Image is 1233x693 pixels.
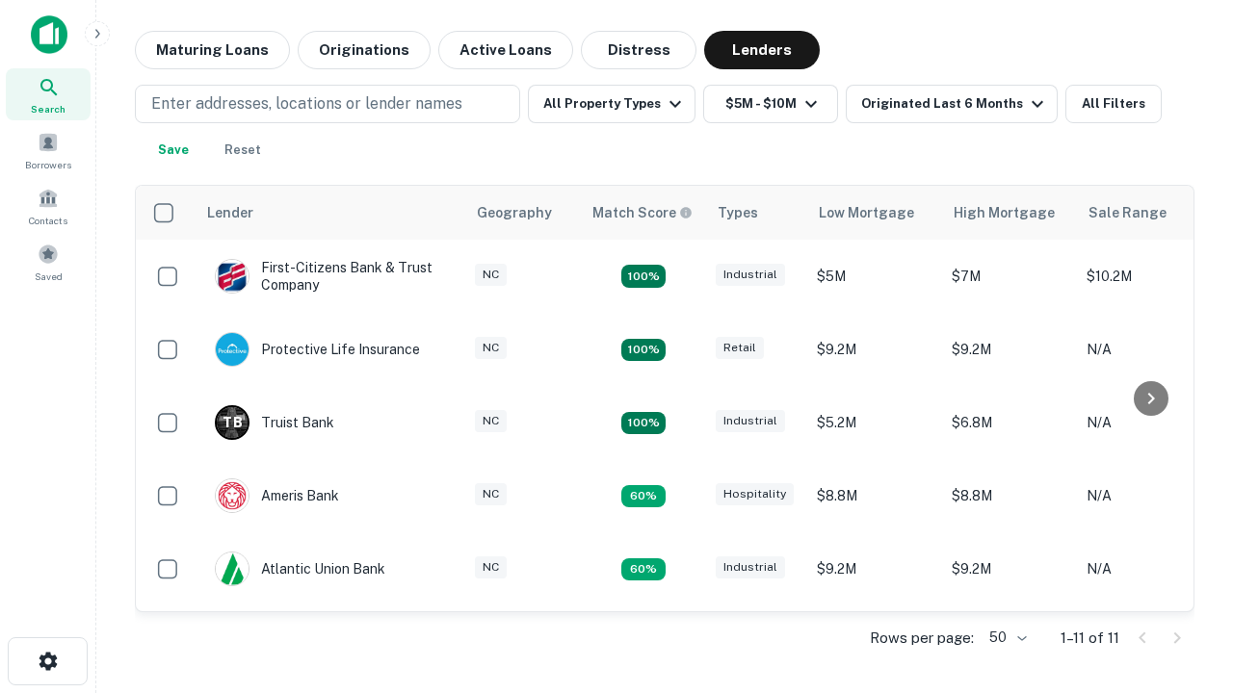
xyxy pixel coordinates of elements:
div: Protective Life Insurance [215,332,420,367]
button: Reset [212,131,274,169]
button: Lenders [704,31,820,69]
a: Borrowers [6,124,91,176]
div: Matching Properties: 3, hasApolloMatch: undefined [621,412,666,435]
div: Industrial [716,410,785,432]
td: $9.2M [807,532,942,605]
a: Search [6,68,91,120]
div: Matching Properties: 1, hasApolloMatch: undefined [621,485,666,508]
iframe: Chat Widget [1137,477,1233,570]
div: Industrial [716,556,785,578]
button: Originations [298,31,431,69]
div: NC [475,483,507,505]
div: Lender [207,201,253,224]
div: High Mortgage [954,201,1055,224]
th: Types [706,186,807,240]
div: Geography [477,201,552,224]
div: Low Mortgage [819,201,914,224]
span: Saved [35,269,63,284]
div: NC [475,556,507,578]
th: Low Mortgage [807,186,942,240]
td: $6.3M [807,605,942,679]
span: Search [31,101,66,116]
th: Lender [196,186,465,240]
div: Matching Properties: 1, hasApolloMatch: undefined [621,558,666,581]
div: Hospitality [716,483,794,505]
img: capitalize-icon.png [31,15,67,54]
button: Distress [581,31,696,69]
div: NC [475,264,507,286]
div: Retail [716,337,764,359]
div: NC [475,337,507,359]
div: Types [718,201,758,224]
div: First-citizens Bank & Trust Company [215,259,446,294]
img: picture [216,479,249,512]
button: Active Loans [438,31,573,69]
button: All Property Types [528,85,695,123]
a: Saved [6,236,91,288]
button: All Filters [1065,85,1162,123]
span: Contacts [29,213,67,228]
button: $5M - $10M [703,85,838,123]
th: Geography [465,186,581,240]
td: $9.2M [807,313,942,386]
button: Maturing Loans [135,31,290,69]
span: Borrowers [25,157,71,172]
div: Matching Properties: 2, hasApolloMatch: undefined [621,265,666,288]
td: $9.2M [942,532,1077,605]
h6: Match Score [592,202,689,223]
td: $8.8M [942,459,1077,532]
div: Industrial [716,264,785,286]
td: $5.2M [807,386,942,459]
button: Enter addresses, locations or lender names [135,85,520,123]
div: Sale Range [1089,201,1167,224]
p: 1–11 of 11 [1061,627,1119,650]
th: High Mortgage [942,186,1077,240]
td: $8.8M [807,459,942,532]
button: Originated Last 6 Months [846,85,1058,123]
div: NC [475,410,507,432]
button: Save your search to get updates of matches that match your search criteria. [143,131,204,169]
div: 50 [982,624,1030,652]
div: Matching Properties: 2, hasApolloMatch: undefined [621,339,666,362]
p: T B [223,413,242,433]
div: Capitalize uses an advanced AI algorithm to match your search with the best lender. The match sco... [592,202,693,223]
td: $6.8M [942,386,1077,459]
img: picture [216,333,249,366]
td: $7M [942,240,1077,313]
p: Enter addresses, locations or lender names [151,92,462,115]
td: $6.3M [942,605,1077,679]
a: Contacts [6,180,91,232]
td: $5M [807,240,942,313]
img: picture [216,260,249,293]
div: Originated Last 6 Months [861,92,1049,115]
div: Truist Bank [215,405,334,440]
div: Atlantic Union Bank [215,552,385,586]
td: $9.2M [942,313,1077,386]
th: Capitalize uses an advanced AI algorithm to match your search with the best lender. The match sco... [581,186,706,240]
div: Ameris Bank [215,478,339,513]
img: picture [216,552,249,585]
p: Rows per page: [870,627,974,650]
